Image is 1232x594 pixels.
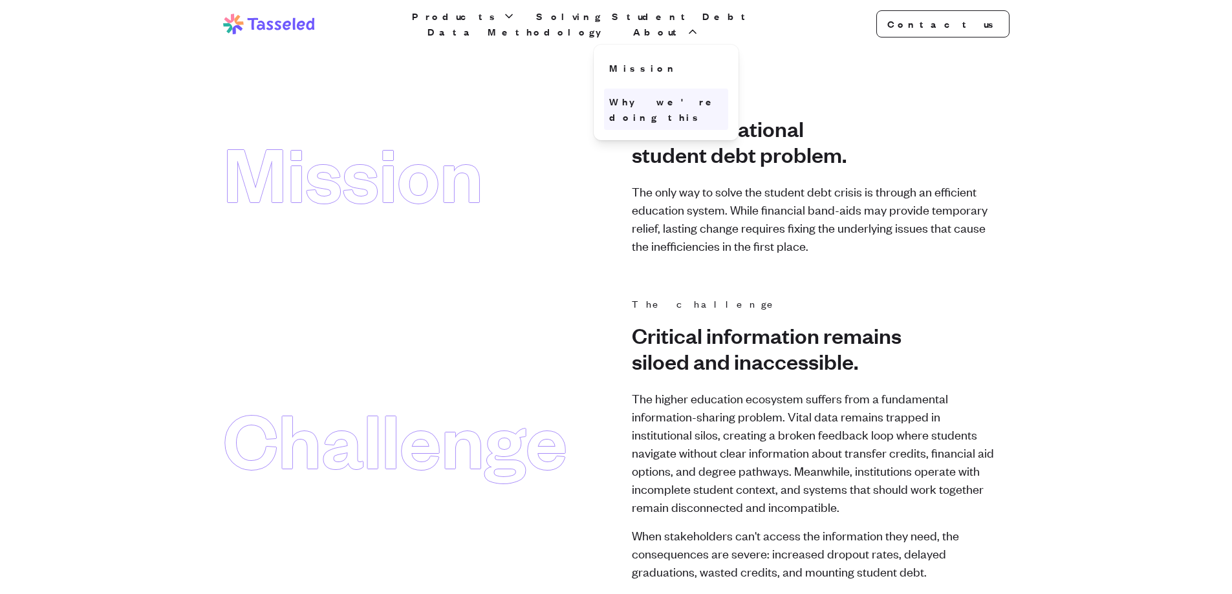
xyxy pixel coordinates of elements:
[223,397,567,480] div: Challenge
[632,141,994,167] span: student debt problem.
[876,10,1010,37] a: Contact us
[632,322,994,374] h3: Critical information remains
[632,389,994,516] p: The higher education ecosystem suffers from a fundamental information-sharing problem. Vital data...
[425,24,615,39] a: Data Methodology
[534,8,755,24] a: Solving Student Debt
[604,89,728,130] a: Why we're doing this
[409,8,518,24] button: Products
[631,24,702,39] button: About
[632,526,994,580] p: When stakeholders can't access the information they need, the consequences are severe: increased ...
[412,8,500,24] span: Products
[632,89,994,105] h2: The mission
[633,24,684,39] span: About
[223,131,483,213] div: Mission
[632,348,994,374] span: siloed and inaccessible.
[632,115,994,167] h3: Solve the national
[632,296,994,312] h2: The challenge
[632,182,994,255] p: The only way to solve the student debt crisis is through an efficient education system. While fin...
[604,55,728,81] a: Mission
